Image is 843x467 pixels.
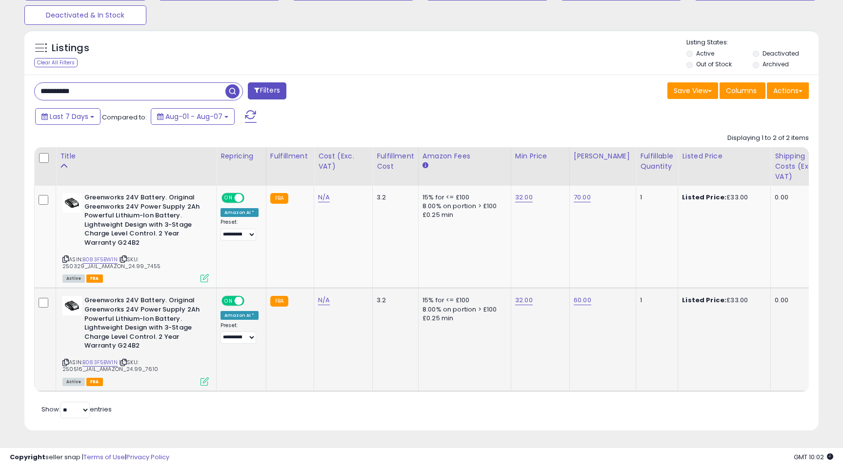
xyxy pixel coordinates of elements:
[270,193,288,204] small: FBA
[221,322,259,344] div: Preset:
[574,295,591,305] a: 60.00
[682,193,726,202] b: Listed Price:
[102,113,147,122] span: Compared to:
[126,452,169,462] a: Privacy Policy
[84,296,203,352] b: Greenworks 24V Battery. Original Greenworks 24V Power Supply 2Ah Powerful Lithium-Ion Battery. Li...
[10,452,45,462] strong: Copyright
[682,193,763,202] div: £33.00
[270,296,288,307] small: FBA
[794,452,833,462] span: 2025-08-15 10:02 GMT
[24,5,146,25] button: Deactivated & In Stock
[775,296,822,305] div: 0.00
[515,151,565,161] div: Min Price
[62,296,82,315] img: 410dG9mtStL._SL40_.jpg
[775,151,825,182] div: Shipping Costs (Exc. VAT)
[727,134,809,143] div: Displaying 1 to 2 of 2 items
[82,358,118,367] a: B083F5BW1N
[422,202,503,211] div: 8.00% on portion > £100
[62,255,161,270] span: | SKU: 250329_JAIL_AMAZON_24.99_7455
[270,151,310,161] div: Fulfillment
[515,193,533,202] a: 32.00
[640,296,670,305] div: 1
[422,161,428,170] small: Amazon Fees.
[221,151,262,161] div: Repricing
[222,297,235,305] span: ON
[763,60,789,68] label: Archived
[62,296,209,384] div: ASIN:
[318,193,330,202] a: N/A
[422,305,503,314] div: 8.00% on portion > £100
[243,297,259,305] span: OFF
[86,378,103,386] span: FBA
[696,60,732,68] label: Out of Stock
[640,151,674,172] div: Fulfillable Quantity
[62,358,158,373] span: | SKU: 250516_JAIL_AMAZON_24.99_7610
[377,151,414,172] div: Fulfillment Cost
[696,49,714,58] label: Active
[60,151,212,161] div: Title
[62,193,82,213] img: 410dG9mtStL._SL40_.jpg
[726,86,757,96] span: Columns
[248,82,286,99] button: Filters
[377,296,411,305] div: 3.2
[62,193,209,281] div: ASIN:
[720,82,765,99] button: Columns
[84,193,203,250] b: Greenworks 24V Battery. Original Greenworks 24V Power Supply 2Ah Powerful Lithium-Ion Battery. Li...
[62,378,85,386] span: All listings currently available for purchase on Amazon
[222,194,235,202] span: ON
[686,38,818,47] p: Listing States:
[62,274,85,283] span: All listings currently available for purchase on Amazon
[767,82,809,99] button: Actions
[763,49,799,58] label: Deactivated
[682,151,766,161] div: Listed Price
[775,193,822,202] div: 0.00
[318,295,330,305] a: N/A
[52,41,89,55] h5: Listings
[667,82,718,99] button: Save View
[682,295,726,305] b: Listed Price:
[165,112,222,121] span: Aug-01 - Aug-07
[221,311,259,320] div: Amazon AI *
[82,255,118,264] a: B083F5BW1N
[318,151,368,172] div: Cost (Exc. VAT)
[243,194,259,202] span: OFF
[422,296,503,305] div: 15% for <= £100
[515,295,533,305] a: 32.00
[151,108,235,125] button: Aug-01 - Aug-07
[83,452,125,462] a: Terms of Use
[422,314,503,323] div: £0.25 min
[422,193,503,202] div: 15% for <= £100
[221,208,259,217] div: Amazon AI *
[574,151,632,161] div: [PERSON_NAME]
[86,274,103,283] span: FBA
[422,151,507,161] div: Amazon Fees
[35,108,100,125] button: Last 7 Days
[422,211,503,219] div: £0.25 min
[682,296,763,305] div: £33.00
[10,453,169,462] div: seller snap | |
[221,219,259,241] div: Preset:
[377,193,411,202] div: 3.2
[41,405,112,414] span: Show: entries
[34,58,78,67] div: Clear All Filters
[640,193,670,202] div: 1
[574,193,591,202] a: 70.00
[50,112,88,121] span: Last 7 Days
